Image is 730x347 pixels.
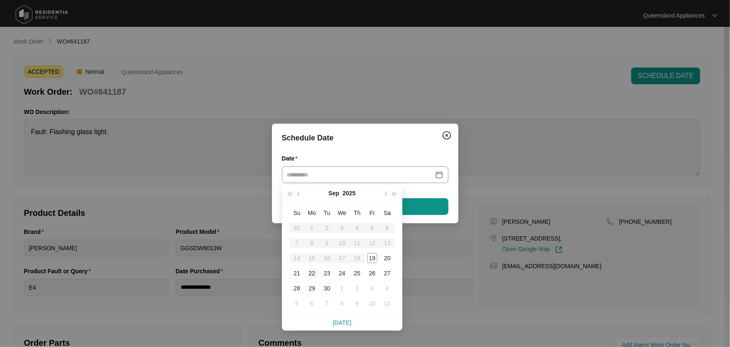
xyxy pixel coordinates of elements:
[289,281,305,296] td: 2025-09-28
[305,281,320,296] td: 2025-09-29
[292,283,302,293] div: 28
[350,266,365,281] td: 2025-09-25
[307,268,317,278] div: 22
[350,281,365,296] td: 2025-10-02
[380,296,395,311] td: 2025-10-11
[292,298,302,308] div: 5
[380,266,395,281] td: 2025-09-27
[343,185,356,202] button: 2025
[350,296,365,311] td: 2025-10-09
[337,298,347,308] div: 8
[442,130,452,140] img: closeCircle
[380,205,395,220] th: Sa
[333,319,351,326] a: [DATE]
[305,266,320,281] td: 2025-09-22
[320,281,335,296] td: 2025-09-30
[320,266,335,281] td: 2025-09-23
[307,283,317,293] div: 29
[322,283,332,293] div: 30
[282,132,448,144] div: Schedule Date
[335,266,350,281] td: 2025-09-24
[292,268,302,278] div: 21
[365,266,380,281] td: 2025-09-26
[367,268,377,278] div: 26
[350,205,365,220] th: Th
[352,268,362,278] div: 25
[322,268,332,278] div: 23
[367,253,377,263] div: 19
[335,281,350,296] td: 2025-10-01
[365,281,380,296] td: 2025-10-03
[352,298,362,308] div: 9
[380,281,395,296] td: 2025-10-04
[365,296,380,311] td: 2025-10-10
[352,283,362,293] div: 2
[335,296,350,311] td: 2025-10-08
[305,296,320,311] td: 2025-10-06
[380,251,395,266] td: 2025-09-20
[367,283,377,293] div: 3
[320,296,335,311] td: 2025-10-07
[305,205,320,220] th: Mo
[282,154,301,163] label: Date
[328,185,339,202] button: Sep
[307,298,317,308] div: 6
[289,296,305,311] td: 2025-10-05
[320,205,335,220] th: Tu
[337,283,347,293] div: 1
[382,253,392,263] div: 20
[382,283,392,293] div: 4
[382,268,392,278] div: 27
[289,205,305,220] th: Su
[322,298,332,308] div: 7
[337,268,347,278] div: 24
[367,298,377,308] div: 10
[365,205,380,220] th: Fr
[287,170,433,179] input: Date
[440,129,453,142] button: Close
[289,266,305,281] td: 2025-09-21
[365,251,380,266] td: 2025-09-19
[335,205,350,220] th: We
[382,298,392,308] div: 11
